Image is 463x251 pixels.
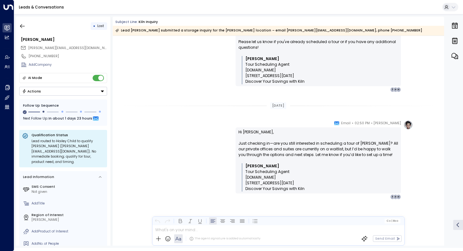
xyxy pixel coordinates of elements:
[374,120,401,126] span: [PERSON_NAME]
[93,22,95,30] div: •
[139,20,158,25] div: Kiln Inquiry
[31,217,105,222] div: [PERSON_NAME]
[403,120,413,130] img: profile-logo.png
[28,75,42,81] div: AI Mode
[245,180,294,186] span: [STREET_ADDRESS][DATE]
[19,4,64,10] a: Leads & Conversations
[245,79,305,84] a: Discover Your Savings with Kiln
[115,27,422,34] div: Lead [PERSON_NAME] submitted a storage inquiry for the [PERSON_NAME] location – email [PERSON_NAM...
[341,120,351,126] span: Email
[31,241,105,246] div: AddNo. of People
[28,46,107,51] span: heidi@integrityassetmgt.com
[22,89,41,93] div: Actions
[391,219,392,222] span: |
[31,213,105,218] label: Region of Interest
[31,139,104,165] div: Lead routed to Hailey Child to qualify [PERSON_NAME] ([PERSON_NAME][EMAIL_ADDRESS][DOMAIN_NAME])....
[245,186,305,192] a: Discover Your Savings with Kiln
[245,163,279,169] strong: [PERSON_NAME]
[385,219,400,223] button: Cc|Bcc
[31,201,105,206] div: AddTitle
[393,87,398,92] div: H
[390,87,395,92] div: 5
[21,37,107,42] div: [PERSON_NAME]
[31,133,104,137] p: Qualification Status
[245,169,289,175] span: Tour Scheduling Agent
[163,217,171,225] button: Redo
[29,54,107,59] div: [PHONE_NUMBER]
[21,175,54,180] div: Lead Information
[29,62,107,67] div: AddCompany
[245,73,294,79] span: [STREET_ADDRESS][DATE]
[355,120,370,126] span: 02:50 PM
[245,62,289,67] span: Tour Scheduling Agent
[19,87,107,96] button: Actions
[23,115,103,122] div: Next Follow Up:
[393,194,398,199] div: H
[28,46,113,50] span: [PERSON_NAME][EMAIL_ADDRESS][DOMAIN_NAME]
[270,102,286,109] div: [DATE]
[238,129,398,163] p: Hi [PERSON_NAME], Just checking in—are you still interested in scheduling a tour of [PERSON_NAME]...
[371,120,373,126] span: •
[352,120,353,126] span: •
[245,175,276,180] a: [DOMAIN_NAME]
[154,217,161,225] button: Undo
[49,115,92,122] span: In about 1 days 23 hours
[97,24,104,28] span: Lost
[19,87,107,96] div: Button group with a nested menu
[245,56,279,61] strong: [PERSON_NAME]
[245,67,276,73] a: [DOMAIN_NAME]
[31,184,105,189] label: SMS Consent
[23,103,103,108] div: Follow Up Sequence
[189,237,260,241] div: The agent signature is added automatically
[396,194,401,199] div: H
[390,194,395,199] div: 5
[31,229,105,234] div: AddProduct of Interest
[396,87,401,92] div: H
[31,189,105,194] div: Not given
[115,20,138,24] span: Subject Line:
[386,219,398,222] span: Cc Bcc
